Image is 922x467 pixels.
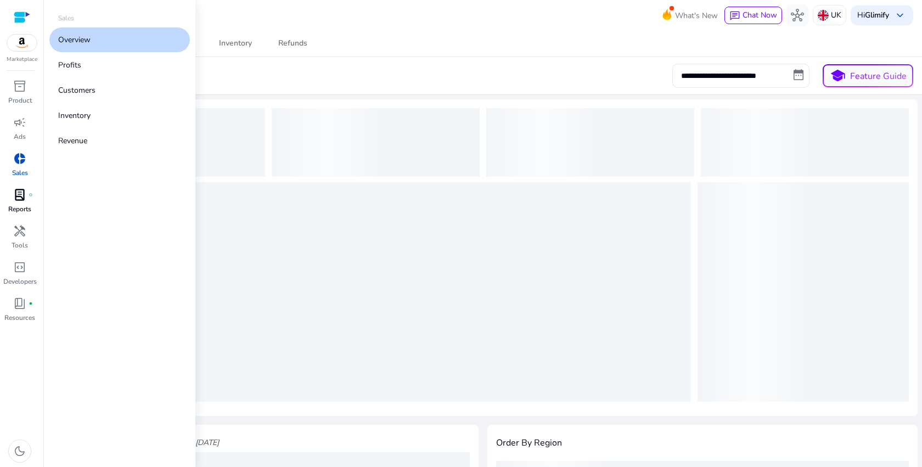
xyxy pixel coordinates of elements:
div: loading [272,108,480,177]
h4: Order By Region [496,438,562,448]
p: Sales [12,168,28,178]
p: Resources [4,313,35,323]
p: UK [831,5,841,25]
b: Glimify [865,10,889,20]
p: Profits [58,59,81,71]
div: Inventory [219,40,252,47]
span: hub [791,9,804,22]
span: dark_mode [13,445,26,458]
p: Feature Guide [850,70,907,83]
p: Product [8,95,32,105]
p: Sales [58,13,74,23]
p: Revenue [58,135,87,147]
div: loading [698,182,909,402]
span: fiber_manual_record [29,193,33,197]
button: hub [786,4,808,26]
span: chat [729,10,740,21]
span: inventory_2 [13,80,26,93]
span: school [830,68,846,84]
div: loading [486,108,694,177]
p: Marketplace [7,55,37,64]
span: handyman [13,224,26,238]
span: What's New [675,6,718,25]
p: Overview [58,34,91,46]
span: donut_small [13,152,26,165]
p: Inventory [58,110,91,121]
div: Refunds [278,40,307,47]
span: book_4 [13,297,26,310]
p: Hi [857,12,889,19]
span: keyboard_arrow_down [893,9,907,22]
p: Reports [8,204,31,214]
div: loading [57,182,691,402]
span: campaign [13,116,26,129]
span: code_blocks [13,261,26,274]
span: lab_profile [13,188,26,201]
p: Tools [12,240,28,250]
p: Customers [58,85,95,96]
p: Ads [14,132,26,142]
img: uk.svg [818,10,829,21]
button: chatChat Now [724,7,782,24]
img: amazon.svg [7,35,37,51]
span: fiber_manual_record [29,301,33,306]
p: Developers [3,277,37,286]
button: schoolFeature Guide [823,64,913,87]
div: loading [701,108,909,177]
span: Chat Now [743,10,777,20]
